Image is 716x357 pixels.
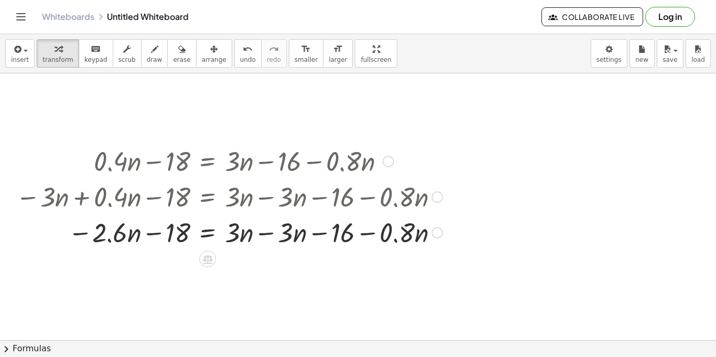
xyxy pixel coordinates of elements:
[196,39,232,68] button: arrange
[118,56,136,63] span: scrub
[13,8,29,25] button: Toggle navigation
[84,56,107,63] span: keypad
[91,43,101,56] i: keyboard
[243,43,253,56] i: undo
[240,56,256,63] span: undo
[261,39,287,68] button: redoredo
[361,56,391,63] span: fullscreen
[42,56,73,63] span: transform
[323,39,353,68] button: format_sizelarger
[333,43,343,56] i: format_size
[541,7,643,26] button: Collaborate Live
[173,56,190,63] span: erase
[42,12,94,22] a: Whiteboards
[289,39,323,68] button: format_sizesmaller
[234,39,262,68] button: undoundo
[663,56,677,63] span: save
[657,39,684,68] button: save
[686,39,711,68] button: load
[199,251,216,267] div: Apply the same math to both sides of the equation
[202,56,226,63] span: arrange
[691,56,705,63] span: load
[5,39,35,68] button: insert
[630,39,655,68] button: new
[591,39,627,68] button: settings
[295,56,318,63] span: smaller
[141,39,168,68] button: draw
[113,39,142,68] button: scrub
[11,56,29,63] span: insert
[355,39,397,68] button: fullscreen
[550,12,634,21] span: Collaborate Live
[79,39,113,68] button: keyboardkeypad
[301,43,311,56] i: format_size
[596,56,622,63] span: settings
[147,56,162,63] span: draw
[267,56,281,63] span: redo
[37,39,79,68] button: transform
[645,7,695,27] button: Log in
[635,56,648,63] span: new
[269,43,279,56] i: redo
[329,56,347,63] span: larger
[167,39,196,68] button: erase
